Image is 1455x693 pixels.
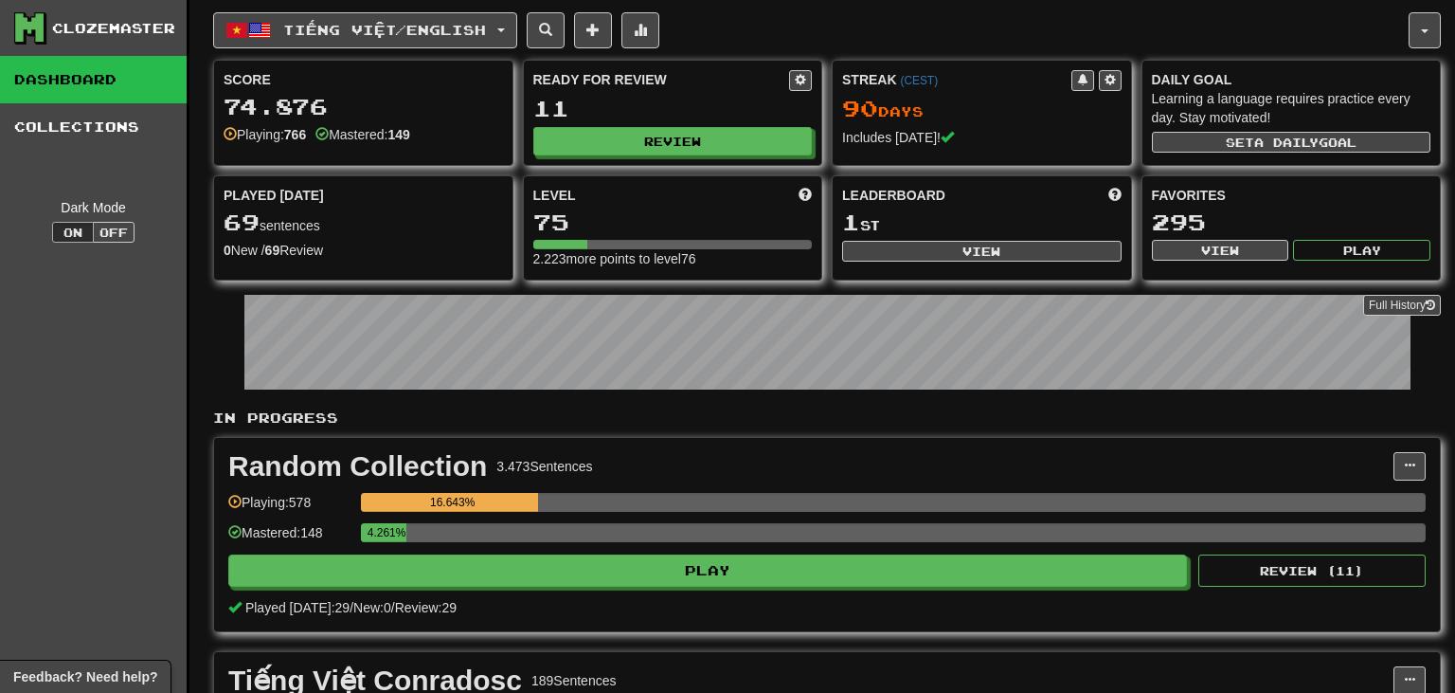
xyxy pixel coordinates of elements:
[842,97,1122,121] div: Day s
[387,127,409,142] strong: 149
[224,241,503,260] div: New / Review
[284,127,306,142] strong: 766
[224,95,503,119] div: 74.876
[228,493,351,524] div: Playing: 578
[224,70,503,89] div: Score
[315,125,410,144] div: Mastered:
[1152,210,1431,234] div: 295
[533,210,813,234] div: 75
[1363,295,1441,316] a: Full History
[533,249,813,268] div: 2.223 more points to level 76
[1152,240,1289,261] button: View
[842,210,1122,235] div: st
[799,186,812,205] span: Score more points to level up
[842,128,1122,147] div: Includes [DATE]!
[245,600,350,615] span: Played [DATE]: 29
[52,19,175,38] div: Clozemaster
[213,12,517,48] button: Tiếng Việt/English
[93,222,135,243] button: Off
[1152,186,1431,205] div: Favorites
[533,70,790,89] div: Ready for Review
[224,243,231,258] strong: 0
[228,452,487,481] div: Random Collection
[1152,132,1431,153] button: Seta dailygoal
[533,127,813,155] button: Review
[1152,89,1431,127] div: Learning a language requires practice every day. Stay motivated!
[14,198,172,217] div: Dark Mode
[574,12,612,48] button: Add sentence to collection
[842,209,860,235] span: 1
[842,95,878,121] span: 90
[842,70,1071,89] div: Streak
[533,97,813,120] div: 11
[228,555,1187,587] button: Play
[621,12,659,48] button: More stats
[1152,70,1431,89] div: Daily Goal
[531,671,617,690] div: 189 Sentences
[1198,555,1426,587] button: Review (11)
[224,209,260,235] span: 69
[367,523,406,542] div: 4.261%
[1254,136,1319,149] span: a daily
[1108,186,1122,205] span: This week in points, UTC
[367,493,538,512] div: 16.643%
[527,12,565,48] button: Search sentences
[224,125,306,144] div: Playing:
[283,22,486,38] span: Tiếng Việt / English
[224,186,324,205] span: Played [DATE]
[353,600,391,615] span: New: 0
[496,457,592,476] div: 3.473 Sentences
[395,600,457,615] span: Review: 29
[52,222,94,243] button: On
[13,667,157,686] span: Open feedback widget
[265,243,280,258] strong: 69
[391,600,395,615] span: /
[228,523,351,555] div: Mastered: 148
[533,186,576,205] span: Level
[1293,240,1430,261] button: Play
[842,241,1122,262] button: View
[213,409,1441,428] p: In Progress
[350,600,353,615] span: /
[224,210,503,235] div: sentences
[842,186,945,205] span: Leaderboard
[900,74,938,87] a: (CEST)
